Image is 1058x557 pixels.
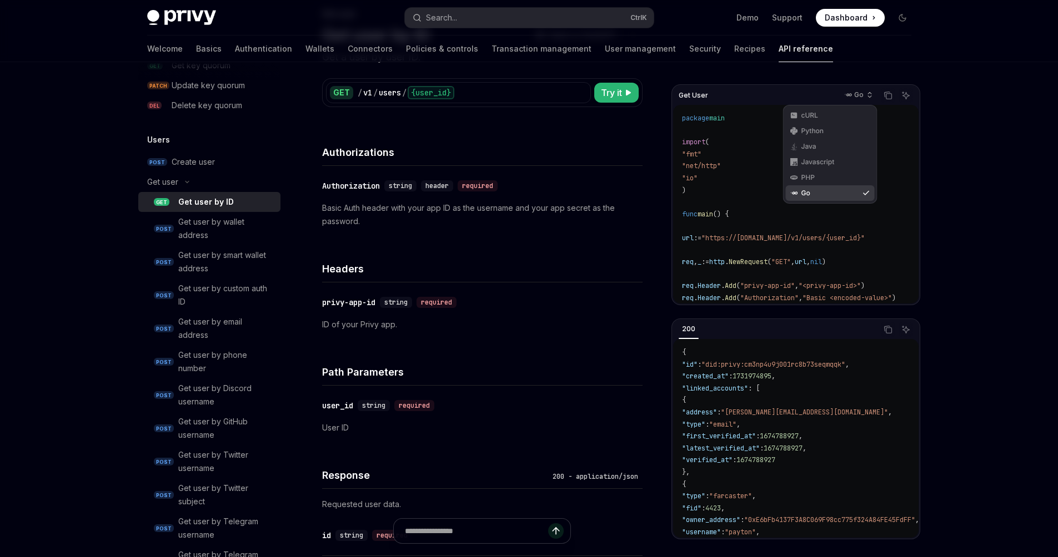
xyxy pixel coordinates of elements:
[601,86,622,99] span: Try it
[698,150,701,159] span: "
[322,180,380,191] div: Authorization
[178,348,274,375] div: Get user by phone number
[682,384,748,393] span: "linked_accounts"
[682,480,686,489] span: {
[729,372,733,381] span: :
[736,293,740,302] span: (
[795,257,806,266] span: url
[330,86,353,99] div: GET
[756,432,760,440] span: :
[894,9,911,27] button: Toggle dark mode
[492,36,591,62] a: Transaction management
[389,181,412,190] span: string
[799,432,803,440] span: ,
[408,86,454,99] div: {user_id}
[771,257,791,266] span: "GET"
[771,372,775,381] span: ,
[154,225,174,233] span: POST
[736,281,740,290] span: (
[701,234,865,242] span: "https://[DOMAIN_NAME]/v1/users/{user_id}"
[845,360,849,369] span: ,
[772,12,803,23] a: Support
[729,257,768,266] span: NewRequest
[768,257,771,266] span: (
[701,504,705,513] span: :
[709,257,725,266] span: http
[686,150,698,159] span: fmt
[698,210,713,219] span: main
[322,261,643,276] h4: Headers
[682,408,717,417] span: "address"
[881,88,895,103] button: Copy the contents from the code block
[363,87,372,98] div: v1
[705,420,709,429] span: :
[682,234,694,242] span: url
[154,391,174,399] span: POST
[154,291,174,300] span: POST
[405,8,654,28] button: Open search
[682,210,698,219] span: func
[799,281,861,290] span: "<privy-app-id>"
[417,297,457,308] div: required
[138,445,280,478] a: POSTGet user by Twitter username
[721,281,725,290] span: .
[752,492,756,500] span: ,
[682,504,701,513] span: "fid"
[803,293,892,302] span: "Basic <encoded-value>"
[709,114,725,123] span: main
[705,138,709,146] span: (
[801,111,859,120] div: cURL
[682,492,705,500] span: "type"
[178,215,274,242] div: Get user by wallet address
[147,175,178,189] div: Get user
[682,360,698,369] span: "id"
[235,36,292,62] a: Authentication
[682,186,686,195] span: )
[172,79,245,92] div: Update key quorum
[178,482,274,508] div: Get user by Twitter subject
[178,382,274,408] div: Get user by Discord username
[709,492,752,500] span: "farcaster"
[713,210,729,219] span: () {
[682,293,694,302] span: req
[154,258,174,266] span: POST
[358,87,362,98] div: /
[322,421,643,434] p: User ID
[740,281,795,290] span: "privy-app-id"
[791,257,795,266] span: ,
[178,195,234,209] div: Get user by ID
[426,11,457,24] div: Search...
[196,36,222,62] a: Basics
[679,91,708,100] span: Get User
[721,528,725,536] span: :
[682,372,729,381] span: "created_at"
[694,174,698,183] span: "
[725,293,736,302] span: Add
[147,158,167,166] span: POST
[721,504,725,513] span: ,
[322,498,643,511] p: Requested user data.
[362,401,385,410] span: string
[682,150,686,159] span: "
[810,257,822,266] span: nil
[682,432,756,440] span: "first_verified_at"
[138,278,280,312] a: POSTGet user by custom auth ID
[760,432,799,440] span: 1674788927
[760,444,764,453] span: :
[721,293,725,302] span: .
[138,512,280,545] a: POSTGet user by Telegram username
[854,90,864,99] p: Go
[698,293,721,302] span: Header
[698,360,701,369] span: :
[682,161,686,170] span: "
[892,293,896,302] span: )
[733,455,736,464] span: :
[138,95,280,115] a: DELDelete key quorum
[783,105,878,204] div: Go
[138,172,280,192] button: Toggle Get user section
[138,478,280,512] a: POSTGet user by Twitter subject
[705,504,721,513] span: 4423
[740,293,799,302] span: "Authorization"
[725,528,756,536] span: "payton"
[736,420,740,429] span: ,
